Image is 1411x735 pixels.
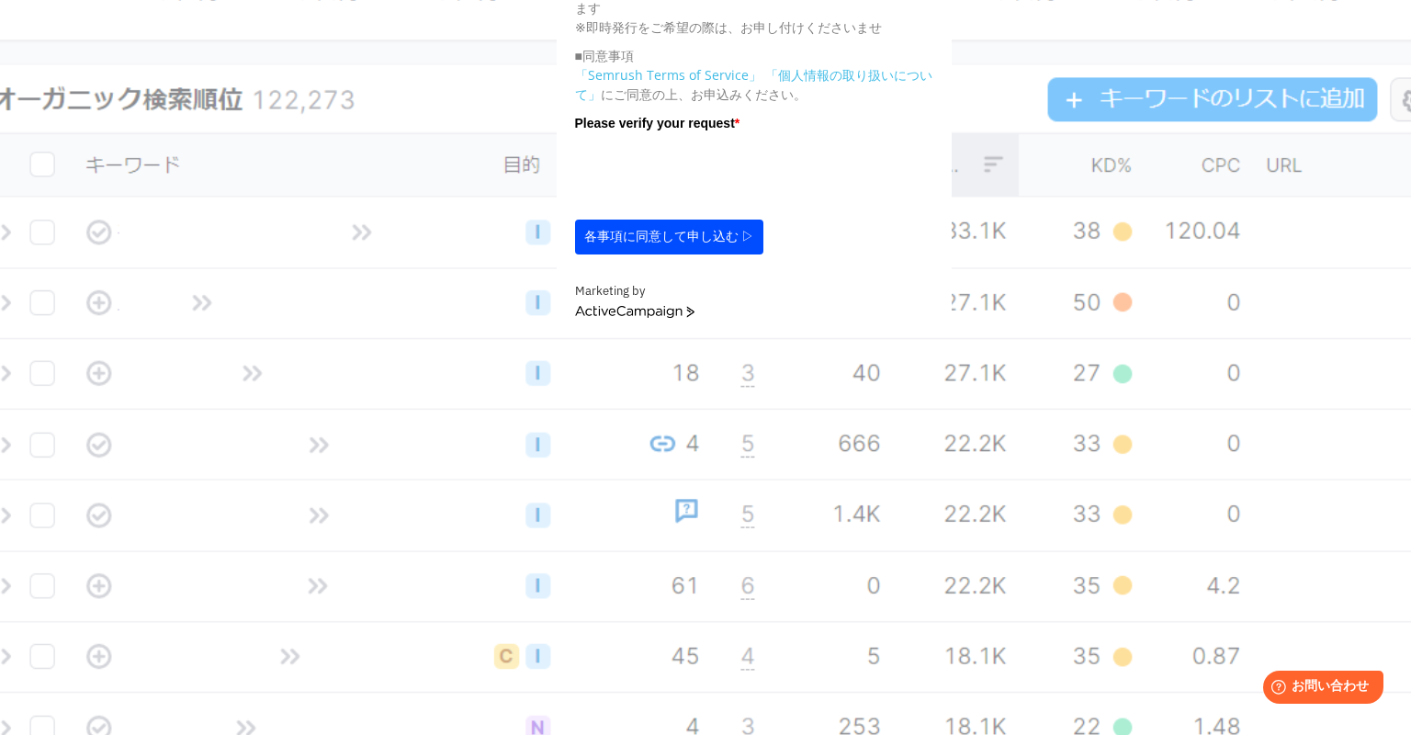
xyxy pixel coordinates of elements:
button: 各事項に同意して申し込む ▷ [575,220,764,254]
a: 「個人情報の取り扱いについて」 [575,66,932,103]
p: にご同意の上、お申込みください。 [575,65,933,104]
p: ■同意事項 [575,46,933,65]
div: Marketing by [575,282,933,301]
label: Please verify your request [575,113,933,133]
iframe: Help widget launcher [1247,663,1391,715]
iframe: reCAPTCHA [575,139,854,210]
a: 「Semrush Terms of Service」 [575,66,762,84]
